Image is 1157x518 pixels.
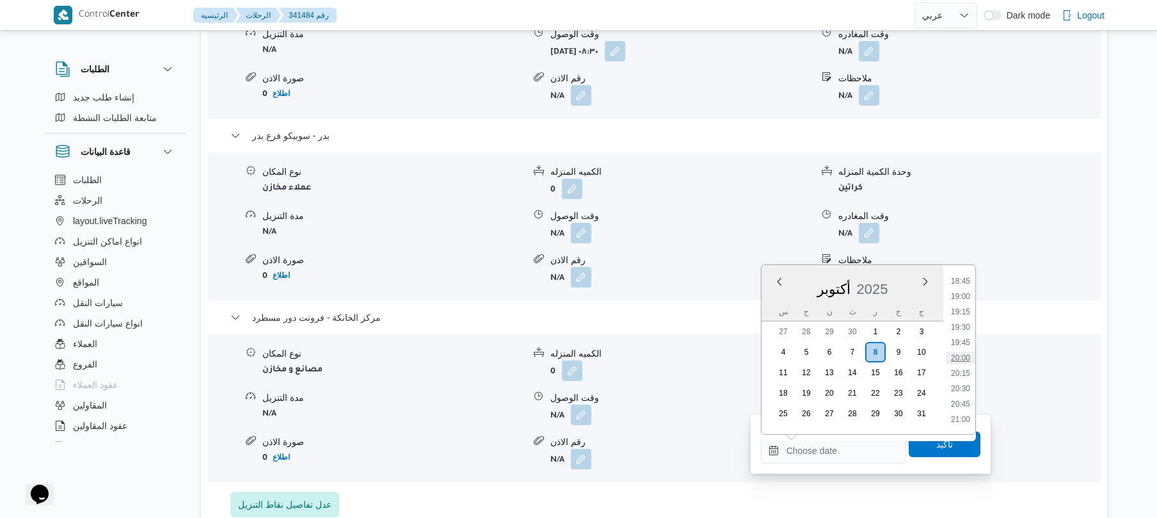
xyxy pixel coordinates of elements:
[796,342,817,362] div: day-5
[278,8,337,23] button: 341484 رقم
[238,497,331,512] span: عدل تفاصيل نقاط التنزيل
[267,86,295,101] button: اطلاع
[73,418,127,433] span: عقود المقاولين
[267,268,295,283] button: اطلاع
[262,28,523,41] div: مدة التنزيل
[911,362,932,383] div: day-17
[888,362,909,383] div: day-16
[550,412,564,421] b: N/A
[45,170,186,447] div: قاعدة البيانات
[273,89,290,98] b: اطلاع
[946,305,975,318] li: 19:15
[774,277,785,287] button: Previous Month
[936,437,953,452] span: تاكيد
[50,231,180,252] button: انواع اماكن التنزيل
[262,209,523,223] div: مدة التنزيل
[856,281,888,297] span: 2025
[842,403,863,424] div: day-28
[262,254,523,267] div: صورة الاذن
[946,367,975,380] li: 20:15
[252,310,381,325] span: مركز الخانكة - فرونت دور مسطرد
[838,48,852,57] b: N/A
[1057,3,1110,28] button: Logout
[50,334,180,354] button: العملاء
[73,234,142,249] span: انواع اماكن التنزيل
[888,321,909,342] div: day-2
[109,10,140,20] b: Center
[262,165,523,179] div: نوع المكان
[73,213,147,229] span: layout.liveTracking
[838,254,1099,267] div: ملاحظات
[888,342,909,362] div: day-9
[73,398,107,413] span: المقاولين
[946,275,975,287] li: 18:45
[888,403,909,424] div: day-30
[267,449,295,465] button: اطلاع
[946,336,975,349] li: 19:45
[888,383,909,403] div: day-23
[73,357,97,372] span: الفروع
[819,342,840,362] div: day-6
[230,128,1078,143] button: بدر - سوبيكو فرع بدر
[772,321,933,424] div: month-٢٠٢٥-١٠
[50,313,180,334] button: انواع سيارات النقل
[55,144,175,159] button: قاعدة البيانات
[865,403,886,424] div: day-29
[73,193,102,208] span: الرحلات
[550,274,564,283] b: N/A
[796,321,817,342] div: day-28
[838,28,1099,41] div: وقت المغادره
[773,303,794,321] div: س
[819,321,840,342] div: day-29
[50,170,180,190] button: الطلبات
[817,281,850,297] span: أكتوبر
[819,303,840,321] div: ن
[550,28,811,41] div: وقت الوصول
[73,336,97,352] span: العملاء
[73,439,126,454] span: اجهزة التليفون
[1001,10,1050,20] span: Dark mode
[911,403,932,424] div: day-31
[865,303,886,321] div: ر
[911,321,932,342] div: day-3
[550,347,811,360] div: الكميه المنزله
[55,61,175,77] button: الطلبات
[838,209,1099,223] div: وقت المغادره
[73,254,107,270] span: السواقين
[865,383,886,403] div: day-22
[50,108,180,128] button: متابعة الطلبات النشطة
[262,90,267,99] b: 0
[262,184,311,193] b: عملاء مخازن
[73,172,102,188] span: الطلبات
[54,6,72,24] img: X8yXhbKr1z7QwAAAABJRU5ErkJggg==
[235,8,281,23] button: الرحلات
[838,72,1099,85] div: ملاحظات
[262,366,323,375] b: مصانع و مخازن
[550,456,564,465] b: N/A
[262,347,523,360] div: نوع المكان
[73,316,143,331] span: انواع سيارات النقل
[550,435,811,449] div: رقم الاذن
[50,87,180,108] button: إنشاء طلب جديد
[838,165,1099,179] div: وحدة الكمية المنزله
[838,230,852,239] b: N/A
[920,277,930,287] button: Next month
[262,410,276,419] b: N/A
[819,383,840,403] div: day-20
[796,403,817,424] div: day-26
[50,190,180,211] button: الرحلات
[550,391,811,405] div: وقت الوصول
[262,435,523,449] div: صورة الاذن
[50,436,180,457] button: اجهزة التليفون
[550,72,811,85] div: رقم الاذن
[773,342,794,362] div: day-4
[946,352,975,364] li: 20:00
[550,165,811,179] div: الكميه المنزله
[838,184,863,193] b: كراتين
[773,403,794,424] div: day-25
[946,413,975,426] li: 21:00
[550,186,555,195] b: 0
[273,271,290,280] b: اطلاع
[773,383,794,403] div: day-18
